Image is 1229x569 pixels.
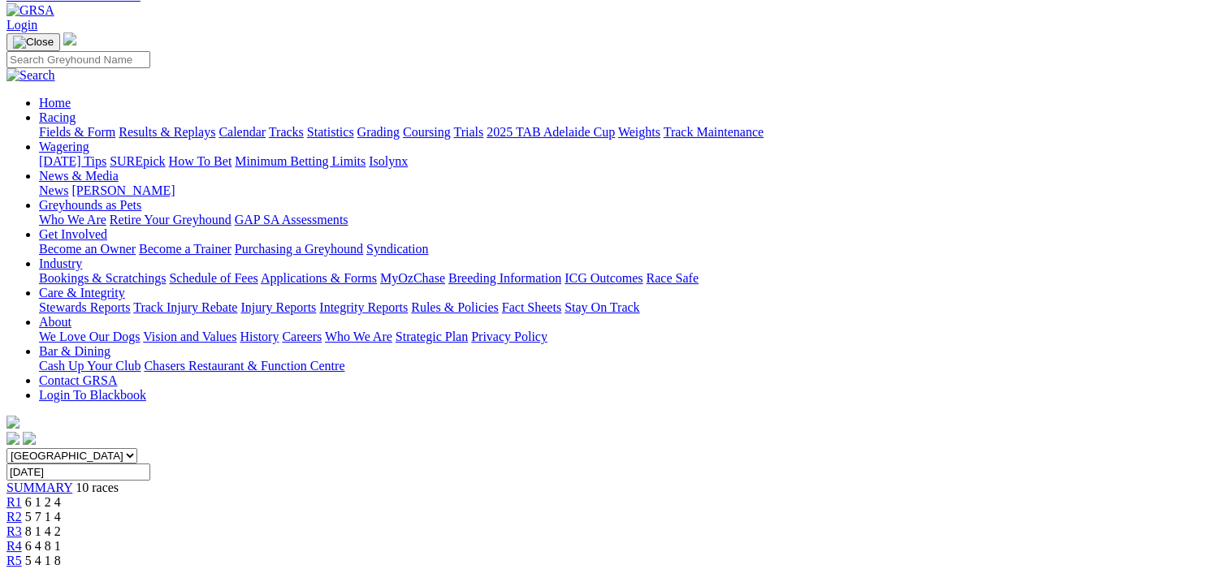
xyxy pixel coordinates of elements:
a: Home [39,96,71,110]
a: Who We Are [39,213,106,226]
a: Race Safe [646,271,698,285]
span: 6 1 2 4 [25,495,61,509]
a: Vision and Values [143,330,236,343]
div: Industry [39,271,1223,286]
a: Syndication [366,242,428,256]
a: Injury Reports [240,300,316,314]
a: Stewards Reports [39,300,130,314]
a: Results & Replays [119,125,215,139]
a: News [39,183,68,197]
a: Become an Owner [39,242,136,256]
div: Greyhounds as Pets [39,213,1223,227]
a: Track Injury Rebate [133,300,237,314]
a: Integrity Reports [319,300,408,314]
a: Purchasing a Greyhound [235,242,363,256]
a: About [39,315,71,329]
button: Toggle navigation [6,33,60,51]
a: Schedule of Fees [169,271,257,285]
a: Retire Your Greyhound [110,213,232,226]
span: 5 4 1 8 [25,554,61,567]
a: R5 [6,554,22,567]
a: Statistics [307,125,354,139]
a: [DATE] Tips [39,154,106,168]
a: Cash Up Your Club [39,359,141,373]
span: 8 1 4 2 [25,524,61,538]
a: Coursing [403,125,451,139]
a: Bookings & Scratchings [39,271,166,285]
img: Close [13,36,54,49]
a: Calendar [219,125,266,139]
a: R4 [6,539,22,553]
img: Search [6,68,55,83]
a: Rules & Policies [411,300,499,314]
a: R2 [6,510,22,524]
a: R3 [6,524,22,538]
a: Isolynx [369,154,408,168]
a: SUREpick [110,154,165,168]
a: Grading [357,125,400,139]
a: Track Maintenance [664,125,764,139]
a: Careers [282,330,322,343]
a: Login [6,18,37,32]
a: MyOzChase [380,271,445,285]
div: Wagering [39,154,1223,169]
a: History [240,330,279,343]
a: SUMMARY [6,481,72,494]
span: 10 races [76,481,119,494]
div: Racing [39,125,1223,140]
a: Minimum Betting Limits [235,154,366,168]
img: GRSA [6,3,54,18]
a: Tracks [269,125,304,139]
div: Get Involved [39,242,1223,256]
a: 2025 TAB Adelaide Cup [487,125,615,139]
a: Greyhounds as Pets [39,198,141,212]
div: Care & Integrity [39,300,1223,315]
a: How To Bet [169,154,232,168]
div: About [39,330,1223,344]
div: Bar & Dining [39,359,1223,373]
a: Login To Blackbook [39,388,146,402]
a: Get Involved [39,227,107,241]
a: [PERSON_NAME] [71,183,175,197]
a: Strategic Plan [396,330,468,343]
a: Contact GRSA [39,373,117,387]
a: Who We Are [325,330,392,343]
input: Select date [6,463,150,481]
a: We Love Our Dogs [39,330,140,343]
a: News & Media [39,169,119,183]
img: logo-grsa-white.png [63,32,76,45]
span: 6 4 8 1 [25,539,61,553]
a: Wagering [39,140,89,153]
a: Applications & Forms [261,271,377,285]
a: Care & Integrity [39,286,125,300]
a: Racing [39,110,76,124]
a: Industry [39,256,82,270]
a: GAP SA Assessments [235,213,348,226]
a: ICG Outcomes [565,271,643,285]
input: Search [6,51,150,68]
img: facebook.svg [6,432,19,445]
a: Chasers Restaurant & Function Centre [144,359,344,373]
a: Breeding Information [448,271,561,285]
a: Trials [453,125,483,139]
img: twitter.svg [23,432,36,445]
span: 5 7 1 4 [25,510,61,524]
img: logo-grsa-white.png [6,416,19,429]
a: Weights [618,125,660,139]
a: Privacy Policy [471,330,547,343]
a: R1 [6,495,22,509]
a: Bar & Dining [39,344,110,358]
div: News & Media [39,183,1223,198]
a: Fact Sheets [502,300,561,314]
a: Become a Trainer [139,242,232,256]
a: Fields & Form [39,125,115,139]
a: Stay On Track [565,300,639,314]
